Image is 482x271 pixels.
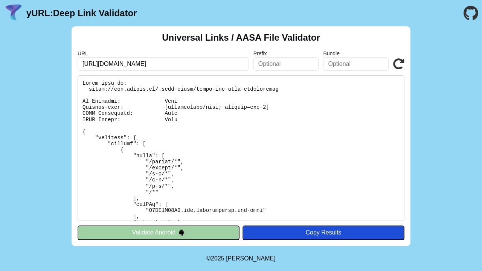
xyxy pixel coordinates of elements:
input: Optional [253,57,319,71]
a: Michael Ibragimchayev's Personal Site [226,255,276,262]
img: yURL Logo [4,3,23,23]
span: 2025 [211,255,224,262]
input: Optional [323,57,389,71]
button: Validate Android [78,225,239,240]
button: Copy Results [243,225,404,240]
input: Required [78,57,249,71]
label: Prefix [253,50,319,56]
h2: Universal Links / AASA File Validator [162,32,320,43]
footer: © [206,246,275,271]
a: yURL:Deep Link Validator [26,8,137,18]
label: Bundle [323,50,389,56]
img: droidIcon.svg [178,229,185,236]
label: URL [78,50,249,56]
div: Copy Results [246,229,401,236]
pre: Lorem ipsu do: sitam://con.adipis.el/.sedd-eiusm/tempo-inc-utla-etdoloremag Al Enimadmi: Veni Qui... [78,75,404,221]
